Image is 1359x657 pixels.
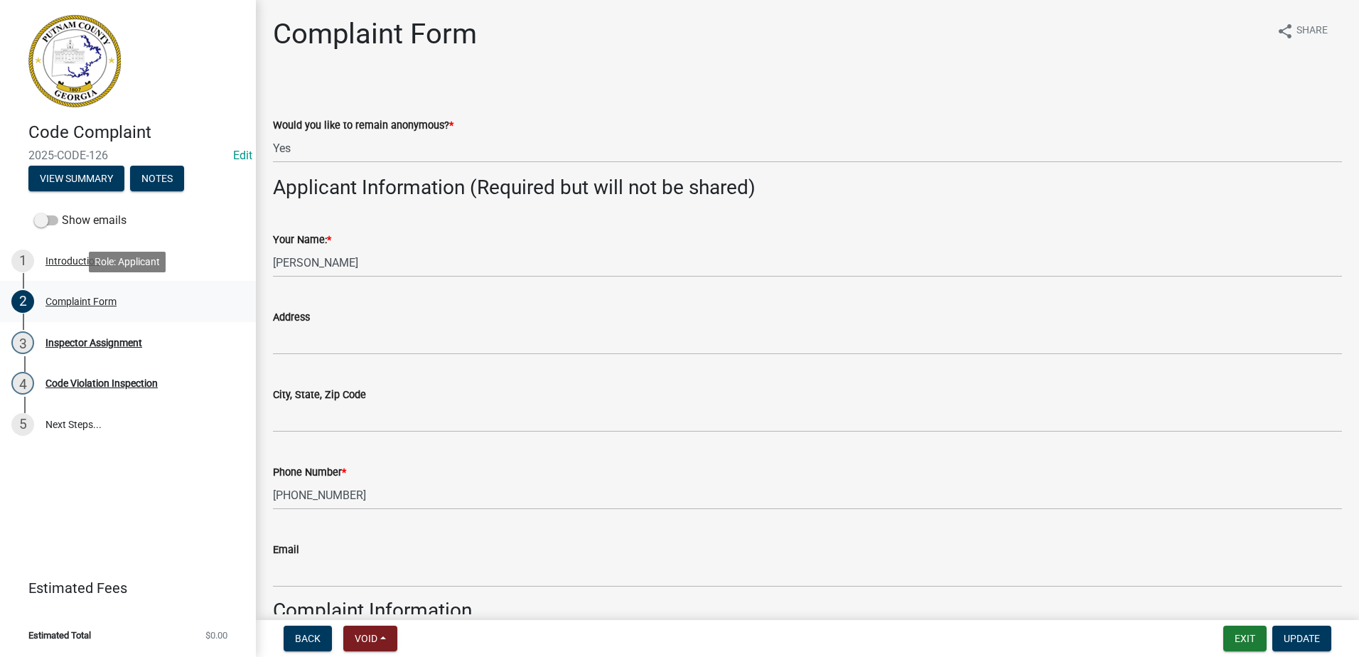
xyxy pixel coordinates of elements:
[11,574,233,602] a: Estimated Fees
[28,631,91,640] span: Estimated Total
[28,122,245,143] h4: Code Complaint
[273,313,310,323] label: Address
[11,413,34,436] div: 5
[343,626,397,651] button: Void
[1284,633,1320,644] span: Update
[233,149,252,162] wm-modal-confirm: Edit Application Number
[273,235,331,245] label: Your Name:
[11,331,34,354] div: 3
[45,297,117,306] div: Complaint Form
[1223,626,1267,651] button: Exit
[11,250,34,272] div: 1
[11,290,34,313] div: 2
[355,633,377,644] span: Void
[1296,23,1328,40] span: Share
[1265,17,1339,45] button: shareShare
[130,166,184,191] button: Notes
[273,390,366,400] label: City, State, Zip Code
[273,468,346,478] label: Phone Number
[45,338,142,348] div: Inspector Assignment
[28,15,121,107] img: Putnam County, Georgia
[34,212,127,229] label: Show emails
[273,121,453,131] label: Would you like to remain anonymous?
[28,149,227,162] span: 2025-CODE-126
[273,176,1342,200] h3: Applicant Information (Required but will not be shared)
[28,173,124,185] wm-modal-confirm: Summary
[273,599,1342,623] h3: Complaint Information
[89,252,166,272] div: Role: Applicant
[11,372,34,395] div: 4
[45,378,158,388] div: Code Violation Inspection
[284,626,332,651] button: Back
[130,173,184,185] wm-modal-confirm: Notes
[1277,23,1294,40] i: share
[28,166,124,191] button: View Summary
[45,256,100,266] div: Introduction
[273,545,299,555] label: Email
[295,633,321,644] span: Back
[205,631,227,640] span: $0.00
[273,17,477,51] h1: Complaint Form
[233,149,252,162] a: Edit
[1272,626,1331,651] button: Update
